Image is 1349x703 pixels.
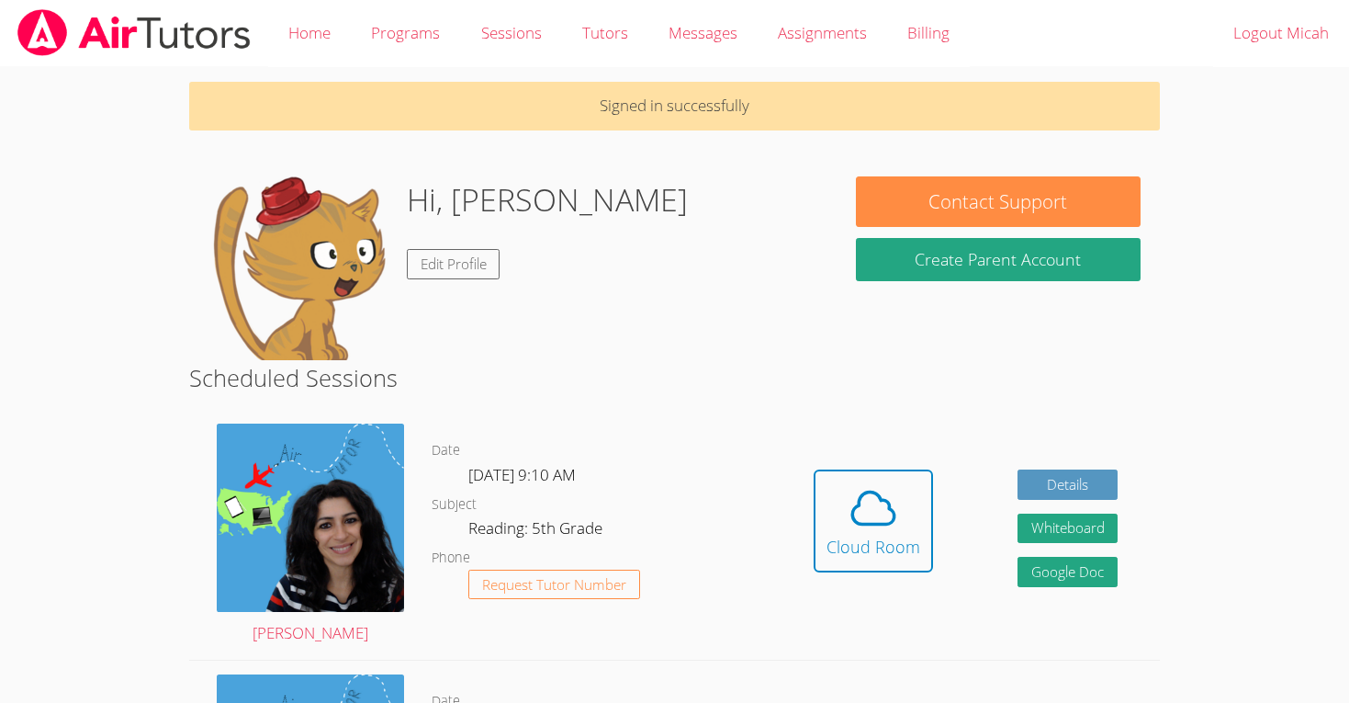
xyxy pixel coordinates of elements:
[468,464,576,485] span: [DATE] 9:10 AM
[814,470,933,573] button: Cloud Room
[407,176,688,223] h1: Hi, [PERSON_NAME]
[482,578,626,592] span: Request Tutor Number
[856,238,1141,281] button: Create Parent Account
[468,516,606,547] dd: Reading: 5th Grade
[189,360,1161,395] h2: Scheduled Sessions
[217,424,404,611] img: air%20tutor%20avatar.png
[1017,514,1119,544] button: Whiteboard
[1017,470,1119,500] a: Details
[189,82,1161,130] p: Signed in successfully
[826,534,920,560] div: Cloud Room
[468,570,640,600] button: Request Tutor Number
[407,249,500,279] a: Edit Profile
[432,439,460,462] dt: Date
[432,493,477,516] dt: Subject
[16,9,253,56] img: airtutors_banner-c4298cdbf04f3fff15de1276eac7730deb9818008684d7c2e4769d2f7ddbe033.png
[1017,557,1119,587] a: Google Doc
[432,547,470,570] dt: Phone
[208,176,392,360] img: default.png
[217,424,404,646] a: [PERSON_NAME]
[856,176,1141,227] button: Contact Support
[669,22,737,43] span: Messages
